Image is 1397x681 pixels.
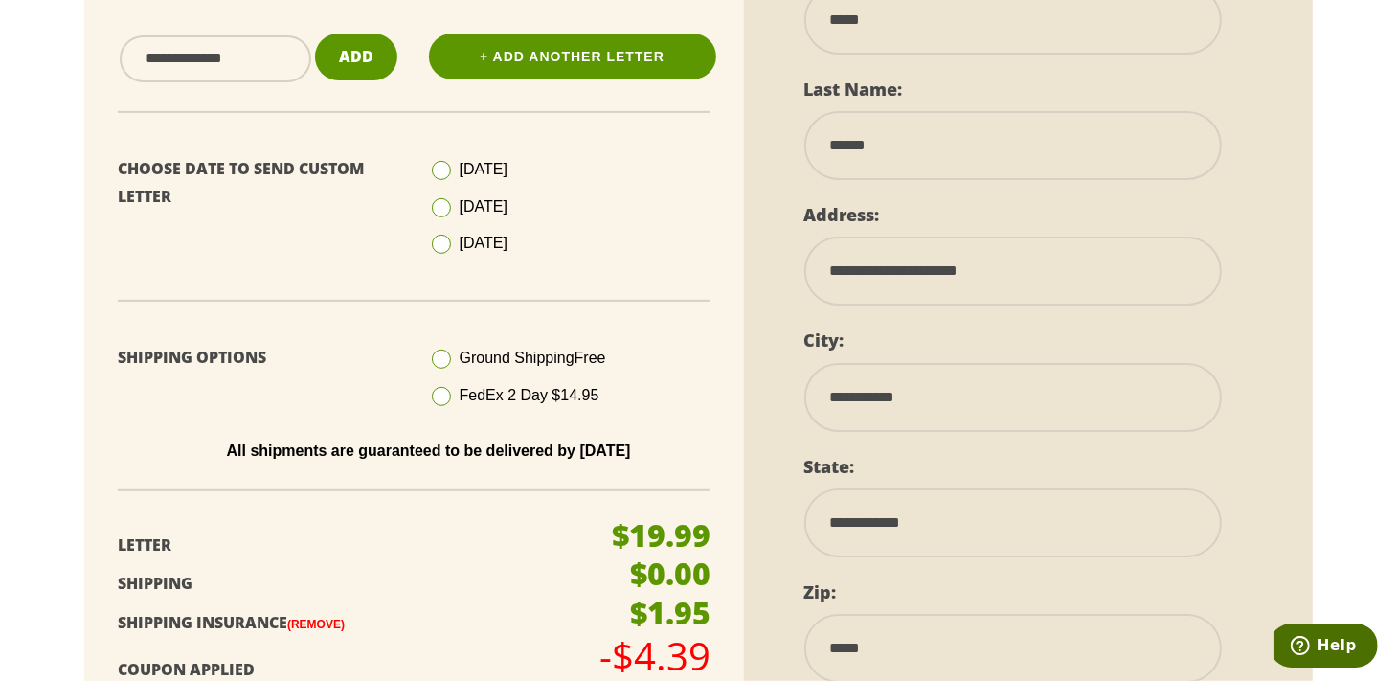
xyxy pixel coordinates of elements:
p: Shipping Options [118,344,400,372]
p: Choose Date To Send Custom Letter [118,155,400,211]
span: FedEx 2 Day $14.95 [460,387,599,403]
p: All shipments are guaranteed to be delivered by [DATE] [132,443,725,460]
a: + Add Another Letter [429,34,716,79]
p: $0.00 [630,558,710,589]
span: Free [575,350,606,366]
label: Address: [804,203,880,226]
iframe: Opens a widget where you can find more information [1274,624,1378,671]
label: City: [804,329,845,352]
p: Shipping Insurance [118,609,607,637]
label: State: [804,455,855,478]
label: Last Name: [804,78,903,101]
p: -$4.39 [599,637,710,675]
span: Add [339,46,373,67]
p: $19.99 [612,520,710,551]
span: [DATE] [460,198,507,215]
span: Ground Shipping [460,350,606,366]
span: [DATE] [460,161,507,177]
p: Shipping [118,570,607,598]
p: Letter [118,532,607,559]
a: (Remove) [287,618,345,631]
label: Zip: [804,580,837,603]
p: $1.95 [630,598,710,628]
span: [DATE] [460,235,507,251]
button: Add [315,34,397,80]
